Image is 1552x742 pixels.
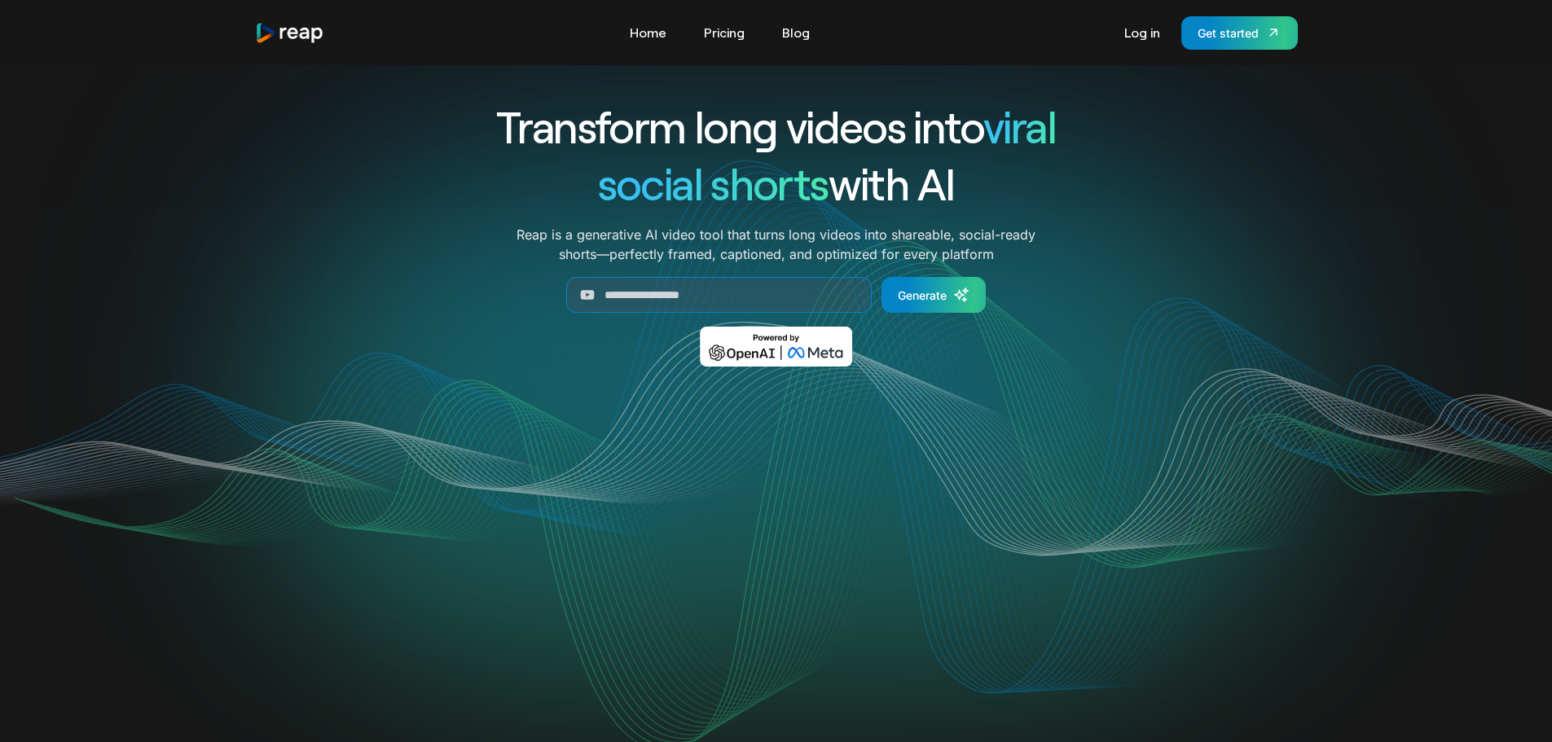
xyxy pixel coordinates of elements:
img: reap logo [255,22,325,44]
a: home [255,22,325,44]
span: social shorts [598,156,829,209]
div: Get started [1198,24,1259,42]
h1: with AI [437,155,1115,212]
a: Blog [774,20,818,46]
span: viral [983,99,1056,152]
h1: Transform long videos into [437,98,1115,155]
a: Get started [1181,16,1298,50]
div: Generate [898,287,947,304]
p: Reap is a generative AI video tool that turns long videos into shareable, social-ready shorts—per... [517,225,1035,264]
a: Generate [882,277,986,313]
a: Log in [1116,20,1168,46]
a: Home [622,20,675,46]
form: Generate Form [437,277,1115,313]
video: Your browser does not support the video tag. [448,390,1104,718]
a: Pricing [696,20,753,46]
img: Powered by OpenAI & Meta [700,327,852,367]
